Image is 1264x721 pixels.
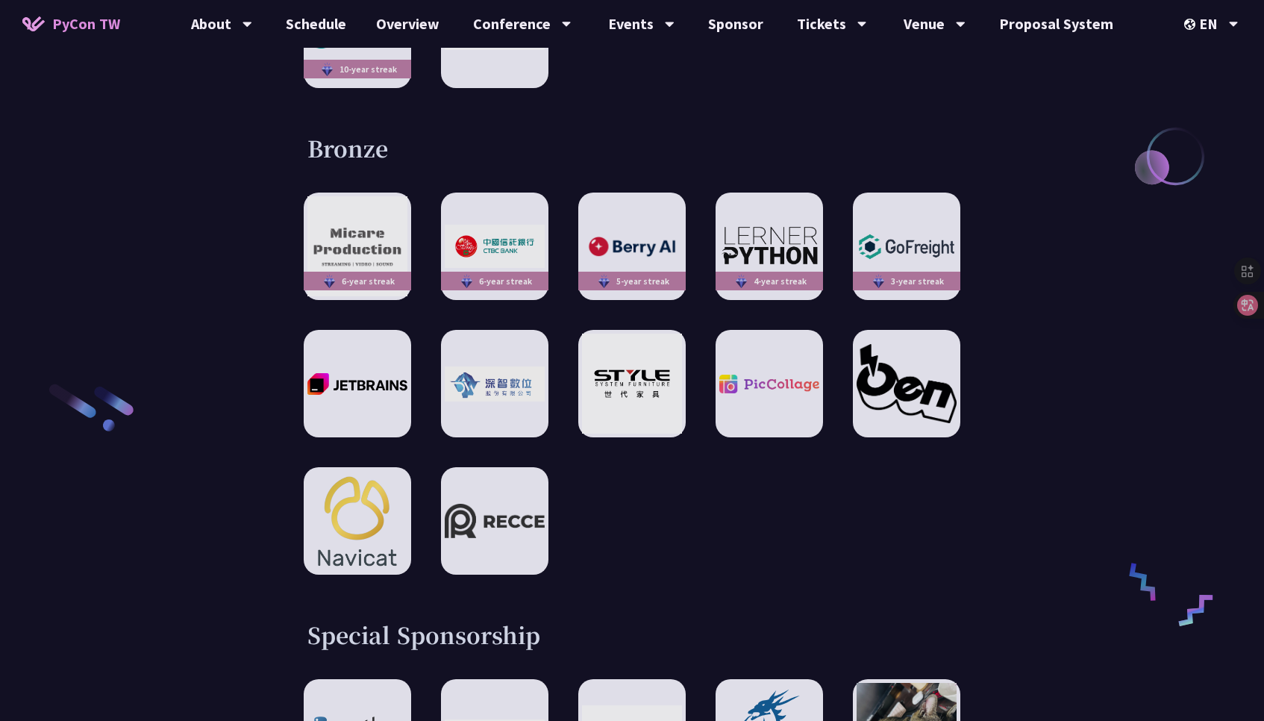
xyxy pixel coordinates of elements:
[304,272,411,290] div: 6-year streak
[582,233,682,260] img: Berry AI
[719,375,819,393] img: PicCollage Company
[307,133,957,163] h3: Bronze
[22,16,45,31] img: Home icon of PyCon TW 2025
[853,272,960,290] div: 3-year streak
[319,60,336,78] img: sponsor-logo-diamond
[458,272,475,290] img: sponsor-logo-diamond
[307,196,407,296] img: Micare Production
[1184,19,1199,30] img: Locale Icon
[307,619,957,649] h3: Special Sponsorship
[445,504,545,538] img: Recce | join us
[733,272,750,290] img: sponsor-logo-diamond
[857,344,957,423] img: Oen Tech
[595,272,613,290] img: sponsor-logo-diamond
[716,272,823,290] div: 4-year streak
[582,334,682,434] img: STYLE
[321,272,338,290] img: sponsor-logo-diamond
[307,373,407,395] img: JetBrains
[304,60,411,78] div: 10-year streak
[578,272,686,290] div: 5-year streak
[441,272,548,290] div: 6-year streak
[445,366,545,402] img: 深智數位
[52,13,120,35] span: PyCon TW
[719,225,819,267] img: LernerPython
[307,468,407,575] img: Navicat
[445,225,545,268] img: CTBC Bank
[870,272,887,290] img: sponsor-logo-diamond
[857,229,957,265] img: GoFreight
[7,5,135,43] a: PyCon TW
